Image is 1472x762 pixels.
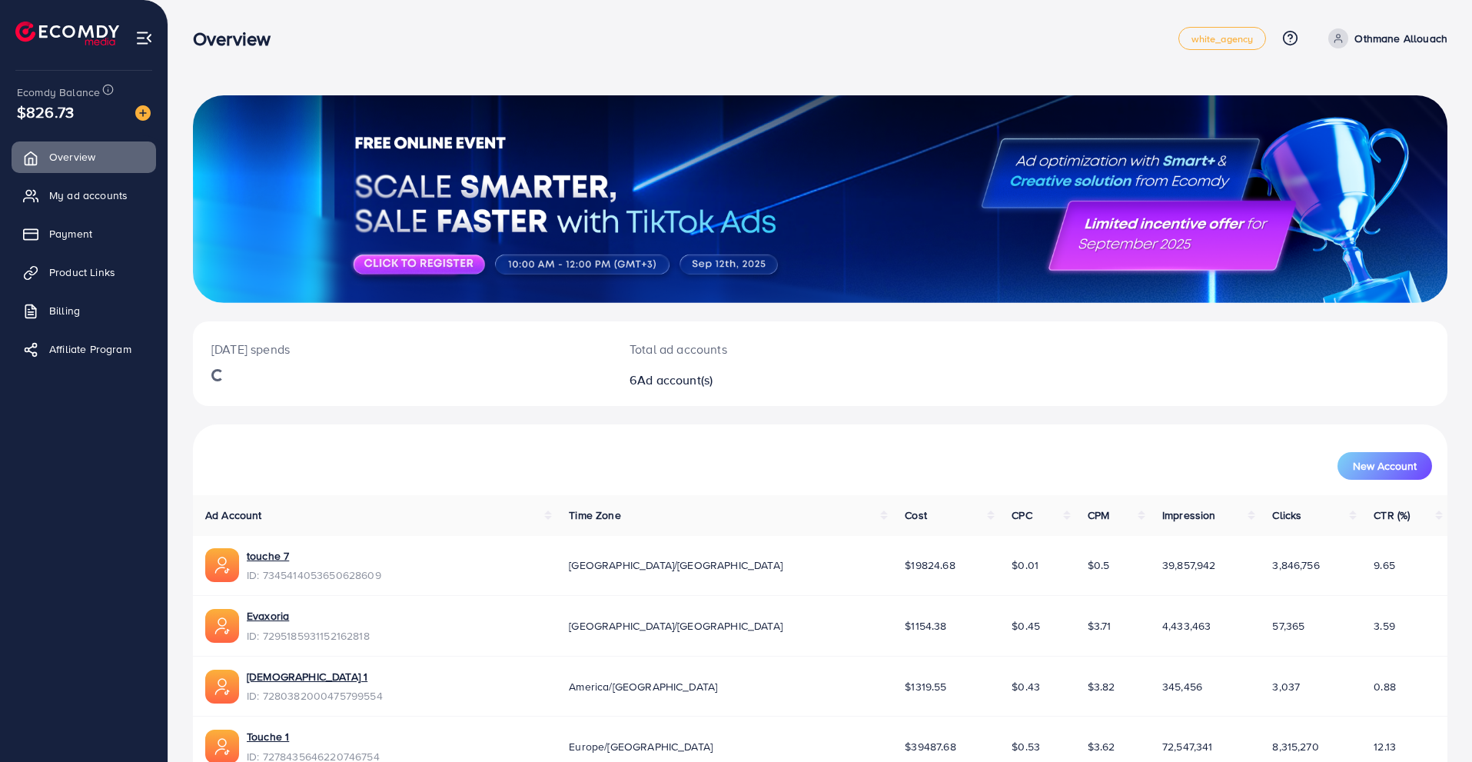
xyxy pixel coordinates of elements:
img: ic-ads-acc.e4c84228.svg [205,670,239,704]
span: 345,456 [1162,679,1202,694]
span: 3.59 [1374,618,1395,634]
img: image [135,105,151,121]
span: 12.13 [1374,739,1396,754]
span: $1319.55 [905,679,946,694]
span: 8,315,270 [1272,739,1318,754]
p: Total ad accounts [630,340,906,358]
img: logo [15,22,119,45]
span: $0.53 [1012,739,1040,754]
span: white_agency [1191,34,1254,44]
span: Impression [1162,507,1216,523]
a: Product Links [12,257,156,288]
span: 0.88 [1374,679,1396,694]
span: 4,433,463 [1162,618,1211,634]
span: Payment [49,226,92,241]
span: 3,037 [1272,679,1300,694]
span: $39487.68 [905,739,955,754]
a: Billing [12,295,156,326]
p: [DATE] spends [211,340,593,358]
a: Touche 1 [247,729,380,744]
span: $0.45 [1012,618,1040,634]
span: [GEOGRAPHIC_DATA]/[GEOGRAPHIC_DATA] [569,618,783,634]
span: 72,547,341 [1162,739,1213,754]
span: Ad Account [205,507,262,523]
span: America/[GEOGRAPHIC_DATA] [569,679,717,694]
img: menu [135,29,153,47]
span: 3,846,756 [1272,557,1319,573]
a: touche 7 [247,548,381,564]
span: $0.43 [1012,679,1040,694]
a: Payment [12,218,156,249]
h2: 6 [630,373,906,388]
span: Ad account(s) [637,371,713,388]
span: $3.71 [1088,618,1111,634]
span: CPM [1088,507,1109,523]
span: $3.82 [1088,679,1115,694]
img: ic-ads-acc.e4c84228.svg [205,609,239,643]
span: Overview [49,149,95,165]
span: 57,365 [1272,618,1304,634]
span: Billing [49,303,80,318]
a: My ad accounts [12,180,156,211]
span: Product Links [49,265,115,280]
span: Affiliate Program [49,341,131,357]
span: ID: 7345414053650628609 [247,567,381,583]
span: New Account [1353,461,1417,471]
h3: Overview [193,28,283,50]
span: Ecomdy Balance [17,85,100,100]
span: ID: 7295185931152162818 [247,628,370,644]
iframe: Chat [1407,693,1460,750]
a: Overview [12,141,156,172]
span: 9.65 [1374,557,1395,573]
a: [DEMOGRAPHIC_DATA] 1 [247,669,383,684]
span: CPC [1012,507,1032,523]
span: $1154.38 [905,618,946,634]
span: Clicks [1272,507,1301,523]
span: $0.5 [1088,557,1110,573]
p: Othmane Allouach [1354,29,1447,48]
span: Cost [905,507,927,523]
span: $3.62 [1088,739,1115,754]
span: $0.01 [1012,557,1038,573]
a: Affiliate Program [12,334,156,364]
span: CTR (%) [1374,507,1410,523]
a: white_agency [1178,27,1267,50]
span: $826.73 [17,101,74,123]
span: 39,857,942 [1162,557,1216,573]
span: Europe/[GEOGRAPHIC_DATA] [569,739,713,754]
span: Time Zone [569,507,620,523]
span: ID: 7280382000475799554 [247,688,383,704]
button: New Account [1337,452,1432,480]
span: $19824.68 [905,557,955,573]
span: [GEOGRAPHIC_DATA]/[GEOGRAPHIC_DATA] [569,557,783,573]
span: My ad accounts [49,188,128,203]
a: Evaxoria [247,608,370,624]
a: Othmane Allouach [1322,28,1447,48]
img: ic-ads-acc.e4c84228.svg [205,548,239,582]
